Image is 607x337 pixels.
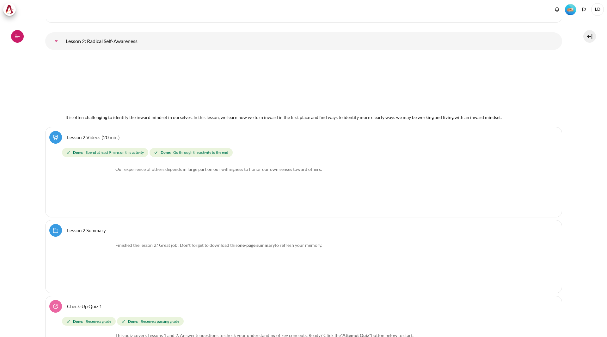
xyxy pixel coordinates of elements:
[66,166,542,172] p: Our experience of others depends in large part on our willingness to honor our own senses toward ...
[62,316,548,327] div: Completion requirements for Check-Up Quiz 1
[173,150,228,155] span: Go through the activity to the end
[67,134,120,140] a: Lesson 2 Videos (20 min.)
[66,242,113,289] img: asedga
[562,3,579,15] a: Level #2
[161,150,171,155] strong: Done:
[591,3,604,16] span: LD
[67,227,106,233] a: Lesson 2 Summary
[591,3,604,16] a: User menu
[3,3,19,16] a: Architeck Architeck
[62,147,548,158] div: Completion requirements for Lesson 2 Videos (20 min.)
[73,150,83,155] strong: Done:
[73,319,83,324] strong: Done:
[65,107,502,120] span: It is often challenging to identify the inward mindset in ourselves. In this lesson, we learn how...
[86,150,144,155] span: Spend at least 9 mins on this activity
[66,242,542,248] p: Finished the lesson 2? Great job! Don't forget to download this to refresh your memory.
[552,5,562,14] div: Show notification window with no new notifications
[128,319,138,324] strong: Done:
[5,5,14,14] img: Architeck
[67,303,102,309] a: Check-Up Quiz 1
[565,3,576,15] div: Level #2
[65,55,433,113] img: 2
[50,35,63,47] a: Lesson 2: Radical Self-Awareness
[579,5,589,14] button: Languages
[237,242,275,248] strong: one-page summary
[66,166,113,213] img: erw
[86,319,111,324] span: Receive a grade
[565,4,576,15] img: Level #2
[141,319,179,324] span: Receive a passing grade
